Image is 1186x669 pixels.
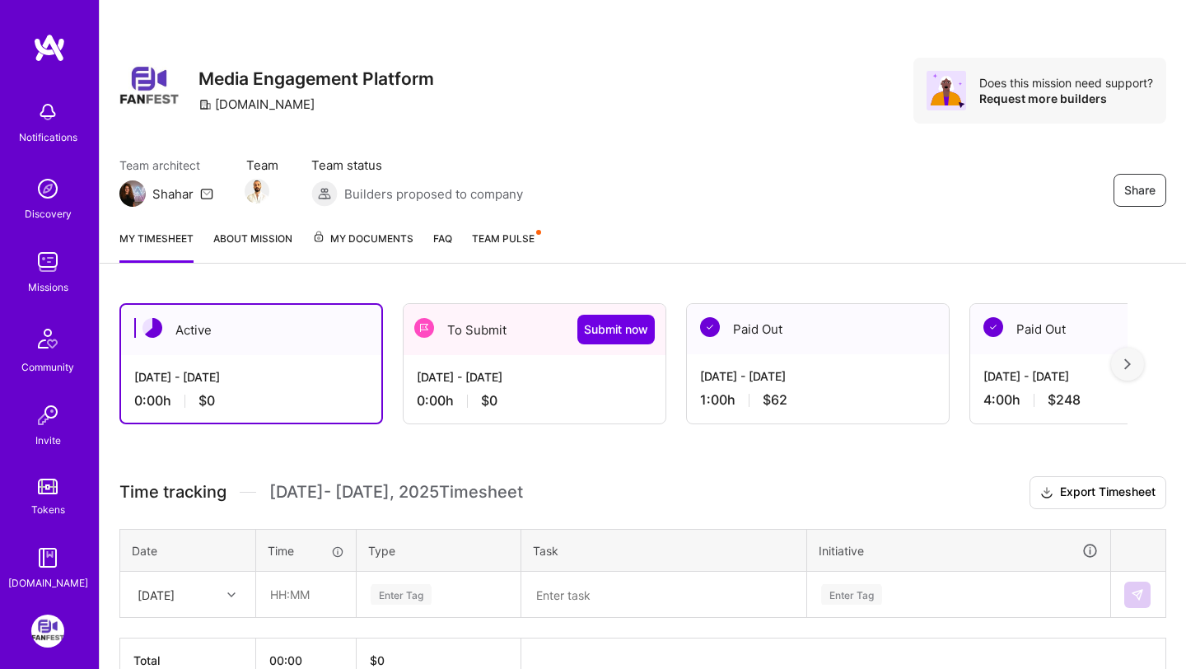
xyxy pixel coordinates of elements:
span: Share [1124,182,1156,199]
a: My Documents [312,230,413,263]
img: FanFest: Media Engagement Platform [31,615,64,648]
span: [DATE] - [DATE] , 2025 Timesheet [269,482,523,503]
div: [DATE] [138,586,175,603]
img: logo [33,33,66,63]
a: About Mission [213,230,292,263]
img: To Submit [414,318,434,338]
img: Paid Out [700,317,720,337]
span: Builders proposed to company [344,185,523,203]
i: icon CompanyGray [198,98,212,111]
a: Team Pulse [472,230,539,263]
div: Shahar [152,185,194,203]
img: Team Member Avatar [245,179,269,204]
img: Builders proposed to company [311,180,338,207]
div: Tokens [31,501,65,518]
span: Team status [311,157,523,174]
div: Invite [35,432,61,449]
span: Team [246,157,278,174]
div: [DATE] - [DATE] [134,368,368,386]
img: Invite [31,399,64,432]
div: [DOMAIN_NAME] [198,96,315,113]
img: bell [31,96,64,129]
div: Request more builders [979,91,1153,106]
a: My timesheet [119,230,194,263]
span: Submit now [584,321,648,338]
span: $0 [198,392,215,409]
th: Date [120,529,256,572]
img: Team Architect [119,180,146,207]
i: icon Chevron [227,591,236,599]
div: Enter Tag [821,582,882,607]
div: [DOMAIN_NAME] [8,574,88,592]
button: Share [1114,174,1166,207]
a: FAQ [433,230,452,263]
div: 1:00 h [700,391,936,409]
img: Submit [1131,588,1144,601]
span: Team architect [119,157,213,174]
button: Export Timesheet [1030,476,1166,509]
img: discovery [31,172,64,205]
i: icon Download [1040,484,1053,502]
img: Company Logo [119,58,179,117]
th: Type [357,529,521,572]
div: Paid Out [687,304,949,354]
div: [DATE] - [DATE] [700,367,936,385]
div: Active [121,305,381,355]
input: HH:MM [257,573,355,616]
th: Task [521,529,807,572]
h3: Media Engagement Platform [198,68,434,89]
span: $0 [481,392,497,409]
span: $ 0 [370,653,385,667]
div: Community [21,358,74,376]
img: Community [28,319,68,358]
button: Submit now [577,315,655,344]
div: To Submit [404,304,665,355]
div: Discovery [25,205,72,222]
a: Team Member Avatar [246,177,268,205]
img: guide book [31,541,64,574]
img: Paid Out [983,317,1003,337]
span: $248 [1048,391,1081,409]
a: FanFest: Media Engagement Platform [27,615,68,648]
img: teamwork [31,246,64,278]
div: Missions [28,278,68,296]
div: Notifications [19,129,77,146]
img: Active [142,318,162,338]
div: Time [268,542,344,559]
div: Does this mission need support? [979,75,1153,91]
div: Initiative [819,541,1099,560]
div: [DATE] - [DATE] [417,368,652,386]
img: right [1124,358,1131,370]
div: 0:00 h [417,392,652,409]
span: $62 [763,391,787,409]
div: 0:00 h [134,392,368,409]
span: My Documents [312,230,413,248]
img: tokens [38,479,58,494]
i: icon Mail [200,187,213,200]
span: Time tracking [119,482,226,503]
div: Enter Tag [371,582,432,607]
img: Avatar [927,71,966,110]
span: Team Pulse [472,232,535,245]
